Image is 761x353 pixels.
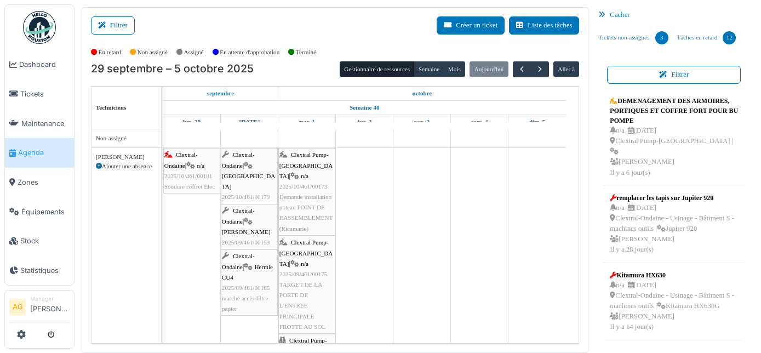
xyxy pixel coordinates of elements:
[610,203,738,255] div: n/a | [DATE] Clextral-Ondaine - Usinage - Bâtiment S - machines outils | Jupiter 920 [PERSON_NAME...
[279,183,328,190] span: 2025/10/461/00173
[236,115,262,129] a: 30 septembre 2025
[5,226,74,256] a: Stock
[279,239,333,266] span: Clextral Pump-[GEOGRAPHIC_DATA]
[279,281,326,330] span: TARGET DE LA PORTE DE L'ENTREE PRINCIPALE FROTTE AU SOL
[222,173,276,190] span: [GEOGRAPHIC_DATA]
[296,48,316,57] label: Terminé
[180,115,203,129] a: 29 septembre 2025
[410,87,435,100] a: 1 octobre 2025
[673,23,741,53] a: Tâches en retard
[222,206,277,258] div: |
[279,151,333,179] span: Clextral Pump-[GEOGRAPHIC_DATA]
[19,59,70,70] span: Dashboard
[553,61,579,77] button: Aller à
[91,16,135,35] button: Filtrer
[197,162,204,169] span: n/a
[470,61,508,77] button: Aujourd'hui
[594,23,672,53] a: Tickets non-assignés
[5,197,74,226] a: Équipements
[164,150,219,192] div: |
[164,151,198,168] span: Clextral-Ondaine
[5,50,74,79] a: Dashboard
[301,260,308,267] span: n/a
[20,89,70,99] span: Tickets
[222,284,270,291] span: 2025/09/461/00165
[509,16,579,35] button: Liste des tâches
[222,151,255,168] span: Clextral-Ondaine
[594,7,754,23] div: Cacher
[164,173,213,179] span: 2025/10/461/00181
[96,152,157,162] div: [PERSON_NAME]
[5,168,74,197] a: Zones
[222,295,268,312] span: marché accès filtre papier
[96,162,157,171] div: Ajouter une absence
[222,264,273,281] span: Hermle CU4
[279,237,334,332] div: |
[222,193,270,200] span: 2025/10/461/00179
[9,299,26,315] li: AG
[468,115,490,129] a: 4 octobre 2025
[5,256,74,286] a: Statistiques
[655,31,668,44] div: 3
[5,109,74,138] a: Maintenance
[444,61,466,77] button: Mois
[9,295,70,321] a: AG Manager[PERSON_NAME]
[610,193,738,203] div: remplacer les tapis sur Jupiter 920
[607,93,741,181] a: DEMENAGEMENT DES ARMOIRES, PORTIQUES ET COFFRE FORT POUR BU POMPE n/a |[DATE] Clextral Pump-[GEOG...
[340,61,414,77] button: Gestionnaire de ressources
[607,66,741,84] button: Filtrer
[437,16,505,35] button: Créer un ticket
[607,267,741,335] a: Kitamura HX630 n/a |[DATE] Clextral-Ondaine - Usinage - Bâtiment S - machines outils |Kitamura HX...
[222,207,255,224] span: Clextral-Ondaine
[610,126,738,178] div: n/a | [DATE] Clextral Pump-[GEOGRAPHIC_DATA] | [PERSON_NAME] Il y a 6 jour(s)
[607,190,741,258] a: remplacer les tapis sur Jupiter 920 n/a |[DATE] Clextral-Ondaine - Usinage - Bâtiment S - machine...
[222,239,270,246] span: 2025/09/461/00153
[354,115,374,129] a: 2 octobre 2025
[20,236,70,246] span: Stock
[21,118,70,129] span: Maintenance
[96,134,157,143] div: Non-assigné
[610,280,738,333] div: n/a | [DATE] Clextral-Ondaine - Usinage - Bâtiment S - machines outils | Kitamura HX630G [PERSON_...
[222,253,255,270] span: Clextral-Ondaine
[30,295,70,318] li: [PERSON_NAME]
[347,101,382,115] a: Semaine 40
[296,115,318,129] a: 1 octobre 2025
[222,229,271,235] span: [PERSON_NAME]
[23,11,56,44] img: Badge_color-CXgf-gQk.svg
[279,150,334,234] div: |
[414,61,444,77] button: Semaine
[301,173,308,179] span: n/a
[220,48,279,57] label: En attente d'approbation
[610,270,738,280] div: Kitamura HX630
[222,150,277,223] div: |
[513,61,531,77] button: Précédent
[30,295,70,303] div: Manager
[723,31,736,44] div: 12
[222,251,277,314] div: |
[164,183,215,190] span: Soudure coffret Elec
[5,79,74,109] a: Tickets
[279,271,328,277] span: 2025/09/461/00175
[91,62,254,76] h2: 29 septembre – 5 octobre 2025
[184,48,204,57] label: Assigné
[99,48,121,57] label: En retard
[411,115,432,129] a: 3 octobre 2025
[5,138,74,168] a: Agenda
[530,61,548,77] button: Suivant
[96,104,127,111] span: Techniciens
[527,115,548,129] a: 5 octobre 2025
[279,193,333,232] span: Demande installation poteau POINT DE RASSEMBLEMENT (Ricamarie)
[610,96,738,126] div: DEMENAGEMENT DES ARMOIRES, PORTIQUES ET COFFRE FORT POUR BU POMPE
[18,177,70,187] span: Zones
[20,265,70,276] span: Statistiques
[18,147,70,158] span: Agenda
[21,207,70,217] span: Équipements
[138,48,168,57] label: Non assigné
[204,87,237,100] a: 29 septembre 2025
